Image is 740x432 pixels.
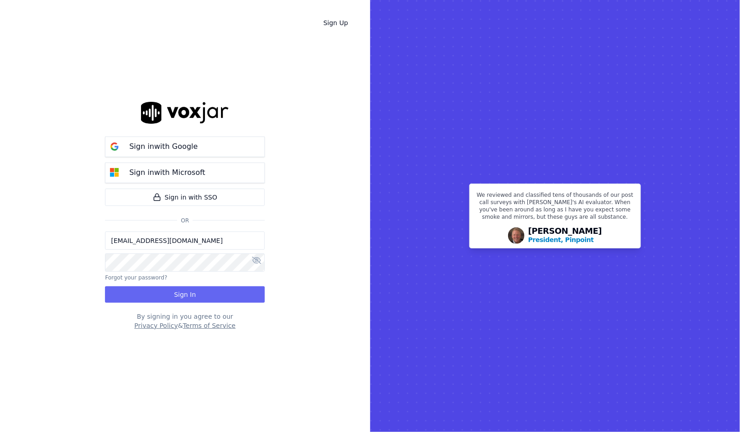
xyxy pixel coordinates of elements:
[105,189,265,206] a: Sign in with SSO
[141,102,229,123] img: logo
[105,137,124,156] img: google Sign in button
[105,163,265,183] button: Sign inwith Microsoft
[134,321,178,330] button: Privacy Policy
[105,163,124,182] img: microsoft Sign in button
[316,15,355,31] a: Sign Up
[508,227,525,244] img: Avatar
[105,137,265,157] button: Sign inwith Google
[177,217,193,224] span: Or
[105,286,265,303] button: Sign In
[129,141,198,152] p: Sign in with Google
[129,167,205,178] p: Sign in with Microsoft
[475,191,635,224] p: We reviewed and classified tens of thousands of our post call surveys with [PERSON_NAME]'s AI eva...
[105,274,167,281] button: Forgot your password?
[183,321,236,330] button: Terms of Service
[105,232,265,250] input: Email
[105,312,265,330] div: By signing in you agree to our &
[528,227,602,244] div: [PERSON_NAME]
[528,235,594,244] p: President, Pinpoint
